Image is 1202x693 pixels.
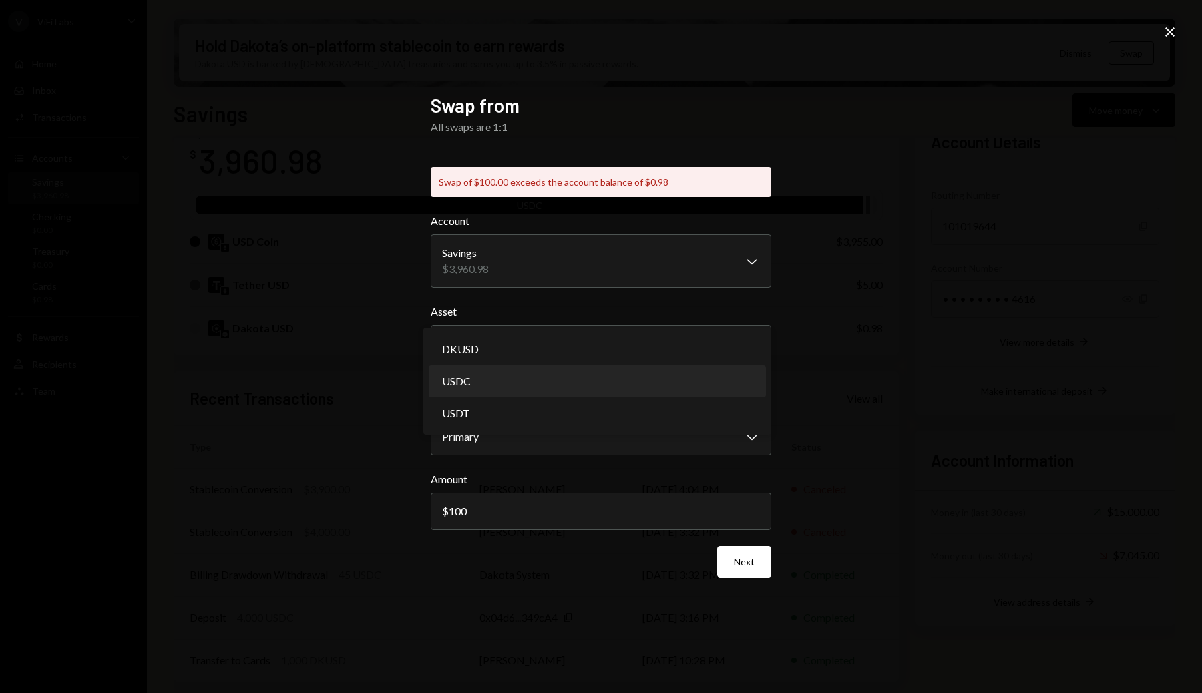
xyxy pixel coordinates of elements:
button: Next [717,546,771,577]
div: $ [442,505,449,517]
button: Source Address [431,418,771,455]
label: Amount [431,471,771,487]
span: DKUSD [442,341,479,357]
div: Swap of $100.00 exceeds the account balance of $0.98 [431,167,771,197]
input: 0.00 [431,493,771,530]
h2: Swap from [431,93,771,119]
span: USDC [442,373,471,389]
button: Asset [431,325,771,363]
div: All swaps are 1:1 [431,119,771,135]
span: USDT [442,405,470,421]
label: Asset [431,304,771,320]
label: Account [431,213,771,229]
button: Account [431,234,771,288]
